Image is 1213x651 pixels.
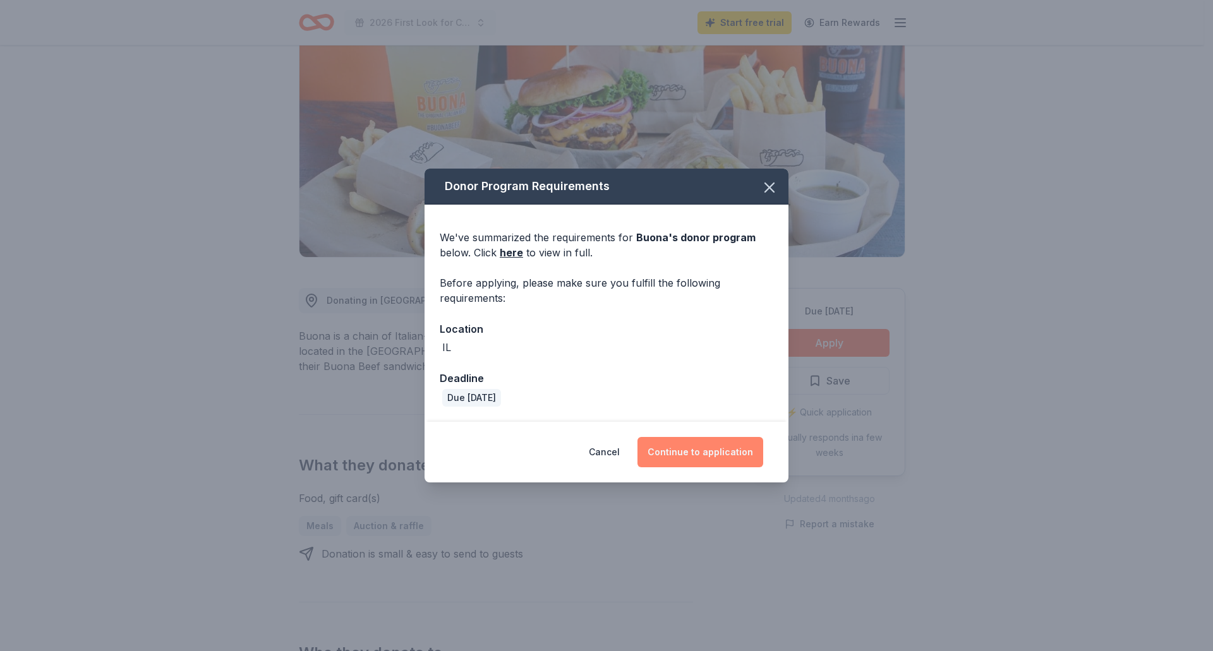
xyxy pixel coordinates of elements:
span: Buona 's donor program [636,231,756,244]
a: here [500,245,523,260]
div: Before applying, please make sure you fulfill the following requirements: [440,275,773,306]
div: Location [440,321,773,337]
div: Donor Program Requirements [425,169,788,205]
div: IL [442,340,451,355]
button: Cancel [589,437,620,467]
div: Due [DATE] [442,389,501,407]
div: We've summarized the requirements for below. Click to view in full. [440,230,773,260]
button: Continue to application [637,437,763,467]
div: Deadline [440,370,773,386]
